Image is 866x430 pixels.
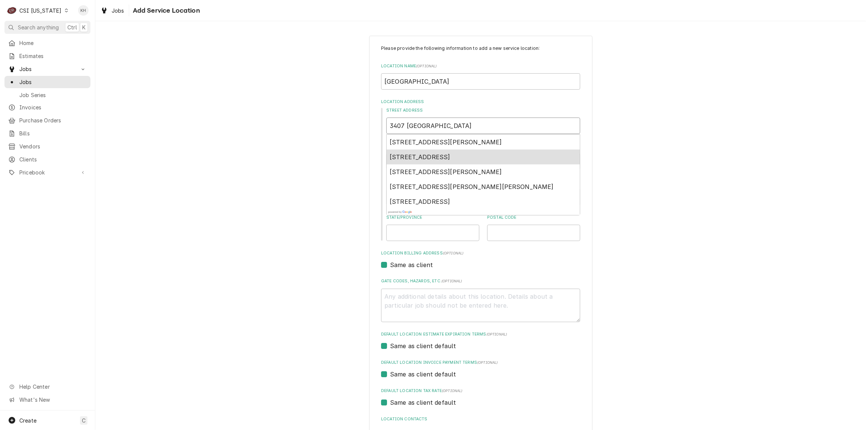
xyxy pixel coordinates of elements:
p: Please provide the following information to add a new service location: [381,45,580,52]
label: Same as client default [390,370,456,379]
span: (optional) [486,332,507,336]
span: [STREET_ADDRESS] [390,153,450,161]
span: Help Center [19,383,86,391]
a: Estimates [4,50,90,62]
span: Add Service Location [131,6,200,16]
div: C [7,5,17,16]
label: Postal Code [487,215,580,221]
a: Purchase Orders [4,114,90,126]
div: Gate Codes, Hazards, etc. [381,278,580,322]
span: Invoices [19,103,87,111]
div: Postal Code [487,215,580,241]
label: Gate Codes, Hazards, etc. [381,278,580,284]
div: CSI Kentucky's Avatar [7,5,17,16]
span: Bills [19,129,87,137]
span: Purchase Orders [19,116,87,124]
label: Location Contacts [381,416,580,422]
span: (optional) [443,251,464,255]
div: CSI [US_STATE] [19,7,61,15]
a: Go to Jobs [4,63,90,75]
label: Default Location Tax Rate [381,388,580,394]
div: Default Location Invoice Payment Terms [381,360,580,379]
span: Estimates [19,52,87,60]
span: Vendors [19,142,87,150]
div: Location Billing Address [381,250,580,269]
label: Street Address [386,107,580,113]
span: (optional) [477,360,498,365]
div: Kelsey Hetlage's Avatar [78,5,89,16]
a: Clients [4,153,90,166]
a: Go to Help Center [4,381,90,393]
label: Default Location Estimate Expiration Terms [381,331,580,337]
a: Jobs [98,4,127,17]
span: Jobs [19,78,87,86]
img: powered_by_google_on_white_hdpi.png [388,211,412,214]
div: Default Location Tax Rate [381,388,580,407]
span: Job Series [19,91,87,99]
label: State/Province [386,215,479,221]
label: Location Address [381,99,580,105]
label: Default Location Invoice Payment Terms [381,360,580,366]
div: Street Address [386,107,580,134]
span: [STREET_ADDRESS][PERSON_NAME] [390,138,502,146]
span: K [82,23,86,31]
span: Jobs [19,65,76,73]
span: ( optional ) [441,279,462,283]
span: Clients [19,155,87,163]
div: Location Address [381,99,580,241]
label: Location Billing Address [381,250,580,256]
a: Bills [4,127,90,139]
a: Job Series [4,89,90,101]
label: Same as client default [390,341,456,350]
label: Same as client [390,260,433,269]
a: Jobs [4,76,90,88]
div: State/Province [386,215,479,241]
a: Go to Pricebook [4,166,90,179]
span: Create [19,417,36,424]
span: C [82,417,86,424]
span: Search anything [18,23,59,31]
span: [STREET_ADDRESS][PERSON_NAME][PERSON_NAME] [390,183,554,190]
label: Same as client default [390,398,456,407]
div: KH [78,5,89,16]
span: ( optional ) [416,64,437,68]
span: Pricebook [19,169,76,176]
span: What's New [19,396,86,404]
label: Location Name [381,63,580,69]
span: Ctrl [67,23,77,31]
button: Search anythingCtrlK [4,21,90,34]
a: Home [4,37,90,49]
a: Go to What's New [4,394,90,406]
span: [STREET_ADDRESS][PERSON_NAME] [390,168,502,176]
span: [STREET_ADDRESS] [390,198,450,205]
span: (optional) [442,389,463,393]
div: Default Location Estimate Expiration Terms [381,331,580,350]
span: Home [19,39,87,47]
span: Jobs [112,7,124,15]
a: Vendors [4,140,90,153]
input: Nickname, Franchise ID, etc. [381,73,580,90]
div: Location Name [381,63,580,90]
a: Invoices [4,101,90,113]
